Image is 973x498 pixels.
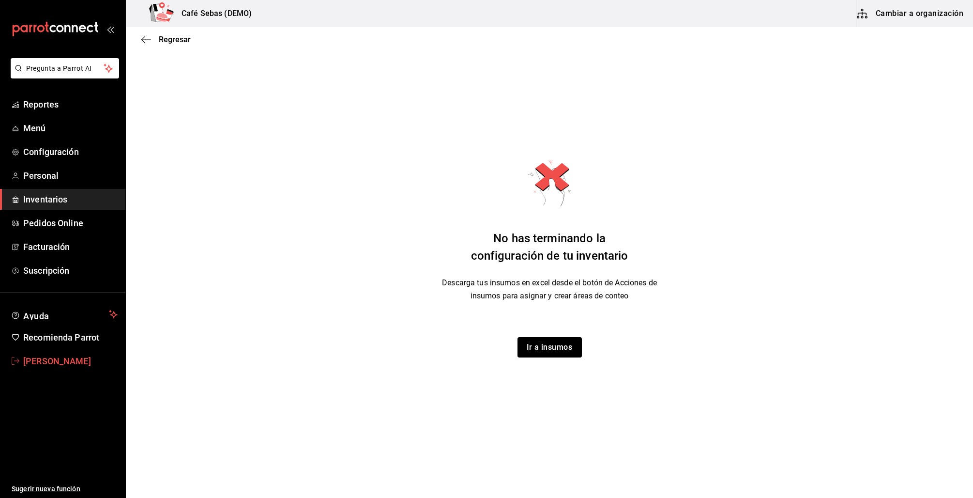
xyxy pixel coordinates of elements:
[23,169,118,182] span: Personal
[23,98,118,111] span: Reportes
[174,8,252,19] h3: Café Sebas (DEMO)
[7,70,119,80] a: Pregunta a Parrot AI
[428,276,670,302] div: Descarga tus insumos en excel desde el botón de Acciones de insumos para asignar y crear áreas de...
[141,35,191,44] button: Regresar
[457,230,641,265] div: No has terminando la configuración de tu inventario
[159,35,191,44] span: Regresar
[23,217,118,230] span: Pedidos Online
[517,337,582,358] button: Ir a insumos
[23,193,118,206] span: Inventarios
[23,122,118,135] span: Menú
[106,25,114,33] button: open_drawer_menu
[23,355,118,368] span: [PERSON_NAME]
[12,484,118,494] span: Sugerir nueva función
[26,63,104,74] span: Pregunta a Parrot AI
[11,58,119,78] button: Pregunta a Parrot AI
[23,331,118,344] span: Recomienda Parrot
[23,264,118,277] span: Suscripción
[23,240,118,253] span: Facturación
[23,309,105,320] span: Ayuda
[23,145,118,158] span: Configuración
